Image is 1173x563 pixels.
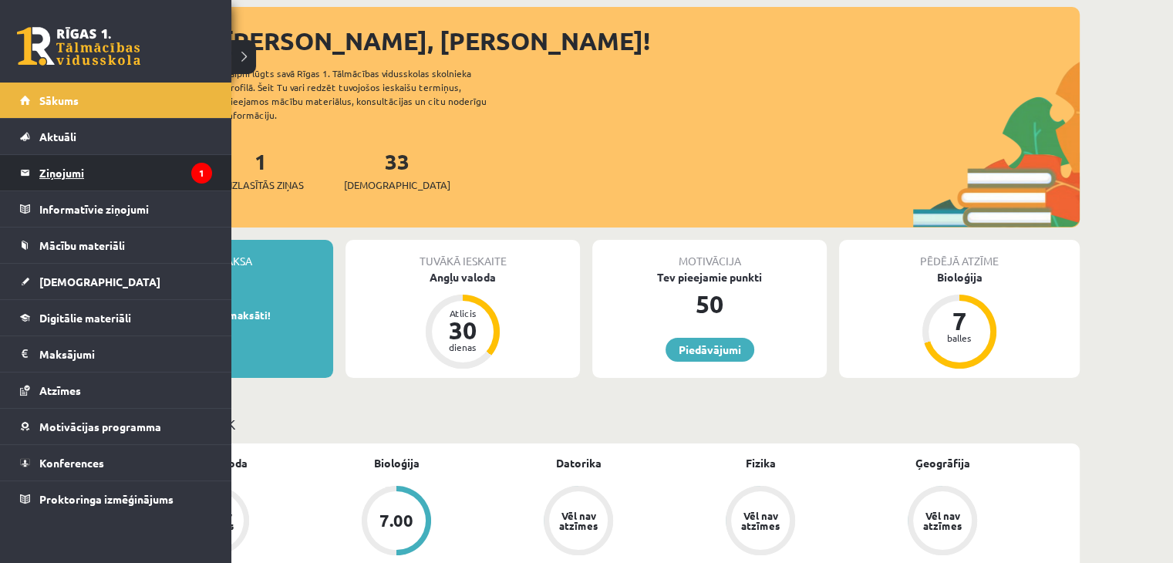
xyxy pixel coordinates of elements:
[39,238,125,252] span: Mācību materiāli
[20,409,212,444] a: Motivācijas programma
[99,413,1074,434] p: Mācību plāns 11.a2 JK
[746,455,776,471] a: Fizika
[936,308,983,333] div: 7
[39,336,212,372] legend: Maksājumi
[440,318,486,342] div: 30
[20,119,212,154] a: Aktuāli
[39,191,212,227] legend: Informatīvie ziņojumi
[344,177,450,193] span: [DEMOGRAPHIC_DATA]
[39,383,81,397] span: Atzīmes
[217,147,304,193] a: 1Neizlasītās ziņas
[345,269,580,285] div: Angļu valoda
[915,455,970,471] a: Ģeogrāfija
[936,333,983,342] div: balles
[39,492,174,506] span: Proktoringa izmēģinājums
[20,481,212,517] a: Proktoringa izmēģinājums
[344,147,450,193] a: 33[DEMOGRAPHIC_DATA]
[39,420,161,433] span: Motivācijas programma
[556,455,602,471] a: Datorika
[20,445,212,480] a: Konferences
[39,311,131,325] span: Digitālie materiāli
[39,155,212,190] legend: Ziņojumi
[39,93,79,107] span: Sākums
[20,228,212,263] a: Mācību materiāli
[20,373,212,408] a: Atzīmes
[921,511,964,531] div: Vēl nav atzīmes
[20,264,212,299] a: [DEMOGRAPHIC_DATA]
[851,486,1033,558] a: Vēl nav atzīmes
[440,308,486,318] div: Atlicis
[440,342,486,352] div: dienas
[39,275,160,288] span: [DEMOGRAPHIC_DATA]
[345,269,580,371] a: Angļu valoda Atlicis 30 dienas
[739,511,782,531] div: Vēl nav atzīmes
[345,240,580,269] div: Tuvākā ieskaite
[217,177,304,193] span: Neizlasītās ziņas
[379,512,413,529] div: 7.00
[20,155,212,190] a: Ziņojumi1
[20,83,212,118] a: Sākums
[669,486,851,558] a: Vēl nav atzīmes
[592,285,827,322] div: 50
[839,269,1080,285] div: Bioloģija
[839,269,1080,371] a: Bioloģija 7 balles
[839,240,1080,269] div: Pēdējā atzīme
[39,130,76,143] span: Aktuāli
[592,269,827,285] div: Tev pieejamie punkti
[666,338,754,362] a: Piedāvājumi
[374,455,420,471] a: Bioloģija
[224,22,1080,59] div: [PERSON_NAME], [PERSON_NAME]!
[557,511,600,531] div: Vēl nav atzīmes
[305,486,487,558] a: 7.00
[20,300,212,335] a: Digitālie materiāli
[20,336,212,372] a: Maksājumi
[17,27,140,66] a: Rīgas 1. Tālmācības vidusskola
[39,456,104,470] span: Konferences
[592,240,827,269] div: Motivācija
[487,486,669,558] a: Vēl nav atzīmes
[191,163,212,184] i: 1
[20,191,212,227] a: Informatīvie ziņojumi
[225,66,514,122] div: Laipni lūgts savā Rīgas 1. Tālmācības vidusskolas skolnieka profilā. Šeit Tu vari redzēt tuvojošo...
